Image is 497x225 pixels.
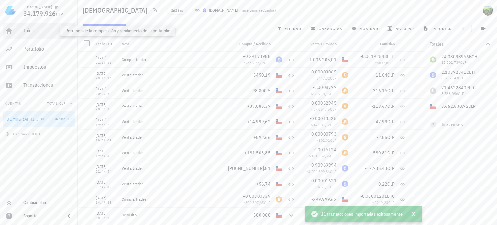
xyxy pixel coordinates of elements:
a: Portafolio [3,41,75,57]
span: +14.999,62 [247,119,271,125]
span: 181.352,56 [311,153,330,158]
span: Fecha UTC [96,41,113,46]
span: -0,0008777 [313,84,337,90]
span: 37.054,45 [313,107,330,112]
div: CLP-icon [276,103,282,109]
span: CLP [388,60,395,65]
span: 891,92 [318,138,330,143]
span: ≈ [309,153,337,158]
span: ≈ [372,200,395,205]
span: +0,29173988 [243,53,271,59]
span: CLP [387,72,395,78]
div: 20:01:39 [96,108,116,111]
div: avatar [483,5,493,16]
div: [DATE] [96,148,116,154]
div: Venta trader [122,150,229,155]
div: Venta trader [122,119,229,124]
div: 20:02:56 [96,92,116,96]
span: CLP [387,181,395,187]
span: 6507,6 [377,60,388,65]
span: -0,00000793 [310,131,337,137]
div: ETH-icon [276,56,282,63]
div: Compra / Recibido [232,36,273,52]
div: [DATE] [96,117,116,123]
span: CLP [388,200,395,205]
span: ≈ [311,122,337,127]
span: 57,11 [321,185,330,189]
h1: [DEMOGRAPHIC_DATA] [83,5,150,16]
div: Inicio [23,28,72,34]
div: Impuestos [23,64,72,70]
div: [DOMAIN_NAME] [209,7,238,14]
span: -0,22 [377,181,387,187]
div: [DATE] [96,179,116,186]
span: -0,00003065 [310,69,337,75]
span: -299.999,62 [311,197,337,202]
div: CLP-icon [342,56,348,63]
span: CLP [330,138,337,143]
div: 19:59:26 [96,123,116,127]
span: -47,99 [374,119,388,125]
button: sincronizar [129,24,171,33]
span: +56,74 [256,181,271,187]
div: BTC-icon [342,72,348,78]
div: ETH-icon [342,181,348,187]
span: 1 [432,122,434,127]
button: mostrar [349,24,382,33]
div: 20:13:36 [96,77,116,80]
button: agregar cuenta [4,131,44,137]
span: CLP [330,169,337,174]
span: ≈ [243,60,271,65]
span: BTC [387,193,395,199]
div: Venta trader [122,88,229,93]
span: 363 txs [171,7,183,14]
div: BTC-icon [276,196,282,203]
span: 3447,32 [316,76,330,81]
a: Transacciones [3,78,75,93]
div: Fecha UTC [93,36,119,52]
div: [DATE] [96,210,116,217]
div: [DATE] [96,70,116,77]
span: sincronizar [133,26,167,31]
div: CLP-icon [276,165,282,172]
span: filtrar [278,26,301,31]
div: Compra trader [122,197,229,202]
span: -0,00192548 [360,53,387,59]
div: [DEMOGRAPHIC_DATA] [5,117,39,122]
span: 14.987,12 [313,122,330,127]
span: 1219,23 [375,200,388,205]
span: ( ) [239,7,276,14]
span: ≈ [374,60,395,65]
span: +3450,19 [251,72,271,78]
a: Impuestos [3,60,75,75]
div: 01:44:54 [96,170,116,173]
div: Depósito [122,212,229,218]
div: CLP-icon [276,181,282,187]
span: -1.006.205,01 [308,57,337,62]
div: Totales [430,42,484,46]
span: CLP [330,185,337,189]
span: ganancias [312,26,342,31]
div: BTC-icon [342,103,348,109]
span: ≈ [311,107,337,112]
div: [DATE] [96,163,116,170]
span: -0,0016124 [313,147,337,152]
button: importar [420,24,456,33]
div: Venta / Enviado [298,36,339,52]
span: 985.999,79 [245,60,264,65]
div: BTC-icon [342,150,348,156]
span: -2,85 [377,134,387,140]
span: 98.718,15 [313,91,330,96]
span: ≈ [318,185,337,189]
span: -580,81 [371,150,388,156]
span: +892,66 [253,134,271,140]
button: filtrar [274,24,305,33]
span: 34.182.508 [54,117,72,121]
span: -316,16 [371,88,388,94]
span: -118,67 [371,103,388,109]
button: Totales [425,36,497,52]
a: Inicio [3,23,75,39]
span: CLP [330,122,337,127]
div: CLP-icon [276,72,282,78]
span: importar [425,26,452,31]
